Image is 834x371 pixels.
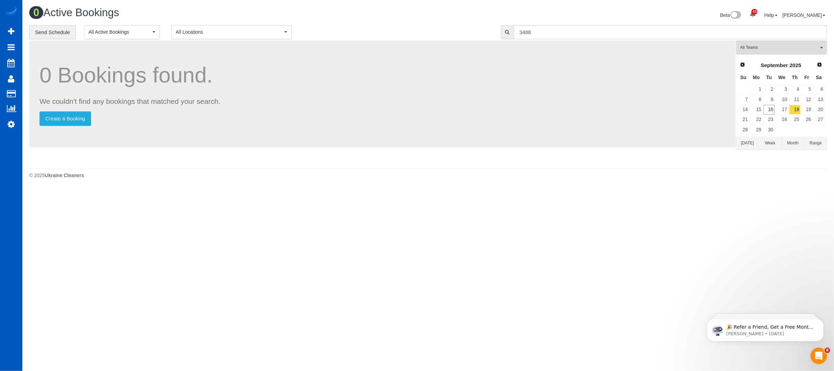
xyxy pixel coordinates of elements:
[750,105,763,114] a: 15
[804,137,827,150] button: Range
[817,62,822,67] span: Next
[750,95,763,104] a: 8
[84,25,160,39] button: All Active Bookings
[789,85,801,94] a: 4
[778,75,786,80] span: Wednesday
[764,12,778,18] a: Help
[89,29,151,35] span: All Active Bookings
[29,6,43,19] span: 0
[761,62,788,68] span: September
[782,12,825,18] a: [PERSON_NAME]
[45,173,84,178] strong: Ukraine Cleaners
[813,105,825,114] a: 20
[801,105,813,114] a: 19
[764,85,775,94] a: 2
[737,115,749,124] a: 21
[790,62,801,68] span: 2025
[815,60,824,70] a: Next
[804,75,809,80] span: Friday
[816,75,822,80] span: Saturday
[764,95,775,104] a: 9
[29,172,827,179] div: © 2025
[752,9,757,14] span: 43
[764,115,775,124] a: 23
[740,75,746,80] span: Sunday
[775,85,788,94] a: 3
[750,115,763,124] a: 22
[750,85,763,94] a: 1
[775,105,788,114] a: 17
[29,7,423,19] h1: Active Bookings
[782,137,804,150] button: Month
[720,12,742,18] a: Beta
[801,115,813,124] a: 26
[176,29,283,35] span: All Locations
[811,348,827,364] iframe: Intercom live chat
[737,105,749,114] a: 14
[789,95,801,104] a: 11
[746,7,759,22] a: 43
[789,115,801,124] a: 25
[825,348,830,353] span: 8
[759,137,781,150] button: Week
[813,85,825,94] a: 6
[766,75,772,80] span: Tuesday
[764,105,775,114] a: 16
[775,115,788,124] a: 24
[40,111,91,126] a: Create a Booking
[730,11,741,20] img: New interface
[171,25,292,39] button: All Locations
[40,96,725,106] p: We couldn't find any bookings that matched your search.
[740,45,819,51] span: All Teams
[764,125,775,134] a: 30
[753,75,760,80] span: Monday
[801,95,813,104] a: 12
[736,41,827,51] ol: All Teams
[750,125,763,134] a: 29
[4,7,18,17] img: Automaid Logo
[792,75,798,80] span: Thursday
[40,63,725,87] h1: 0 Bookings found.
[736,137,759,150] button: [DATE]
[514,25,827,39] input: Enter the first 3 letters of the name to search
[736,41,827,55] button: All Teams
[801,85,813,94] a: 5
[737,95,749,104] a: 7
[813,95,825,104] a: 13
[775,95,788,104] a: 10
[789,105,801,114] a: 18
[813,115,825,124] a: 27
[737,125,749,134] a: 28
[29,25,76,40] a: Send Schedule
[697,304,834,352] iframe: Intercom notifications message
[738,60,747,70] a: Prev
[740,62,745,67] span: Prev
